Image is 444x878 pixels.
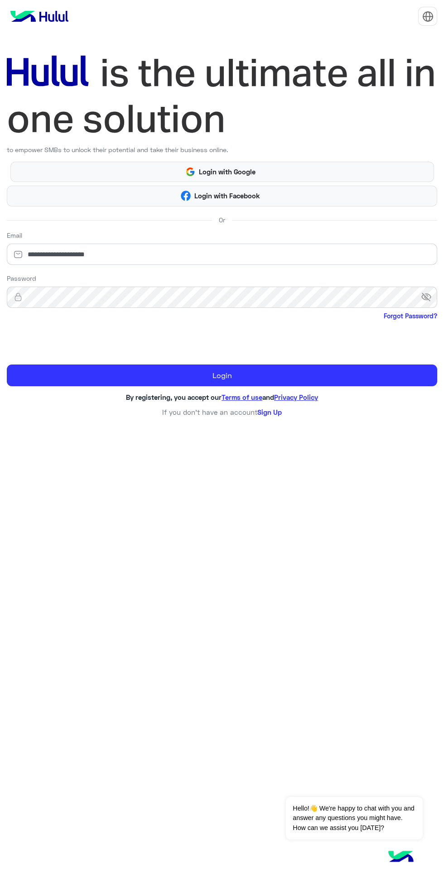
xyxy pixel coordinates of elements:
img: logo [7,7,72,25]
h6: If you don’t have an account [7,408,437,416]
span: By registering, you accept our [126,393,222,401]
img: lock [7,293,29,302]
img: email [7,250,29,259]
span: visibility_off [421,289,437,305]
img: hululLoginTitle_EN.svg [7,50,437,142]
a: Privacy Policy [274,393,318,401]
a: Sign Up [257,408,282,416]
span: Login with Facebook [191,191,263,201]
label: Email [7,230,22,240]
img: hulul-logo.png [385,842,417,873]
a: Forgot Password? [384,311,437,321]
iframe: reCAPTCHA [7,322,145,358]
img: tab [422,11,434,22]
span: Or [219,215,225,225]
a: Terms of use [222,393,262,401]
span: Login with Google [195,167,259,177]
img: Google [185,167,196,177]
span: Hello!👋 We're happy to chat with you and answer any questions you might have. How can we assist y... [286,797,422,840]
p: to empower SMBs to unlock their potential and take their business online. [7,145,437,154]
button: Login with Facebook [7,186,437,206]
span: and [262,393,274,401]
img: Facebook [181,191,191,201]
label: Password [7,273,36,283]
button: Login with Google [10,162,434,182]
button: Login [7,365,437,386]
